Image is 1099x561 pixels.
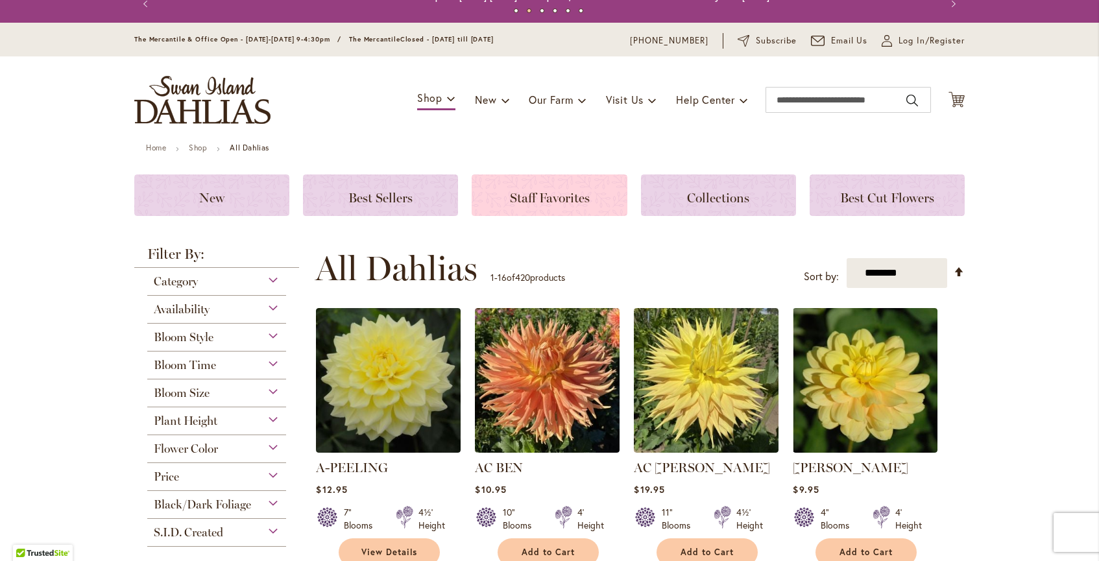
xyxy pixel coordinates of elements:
[154,470,179,484] span: Price
[634,460,770,475] a: AC [PERSON_NAME]
[154,497,251,512] span: Black/Dark Foliage
[553,8,557,13] button: 4 of 6
[634,483,664,495] span: $19.95
[662,506,698,532] div: 11" Blooms
[793,483,819,495] span: $9.95
[793,308,937,453] img: AHOY MATEY
[630,34,708,47] a: [PHONE_NUMBER]
[579,8,583,13] button: 6 of 6
[810,174,965,216] a: Best Cut Flowers
[417,91,442,104] span: Shop
[522,547,575,558] span: Add to Cart
[529,93,573,106] span: Our Farm
[515,271,530,283] span: 420
[831,34,868,47] span: Email Us
[154,525,223,540] span: S.I.D. Created
[634,308,779,453] img: AC Jeri
[503,506,539,532] div: 10" Blooms
[681,547,734,558] span: Add to Cart
[839,547,893,558] span: Add to Cart
[189,143,207,152] a: Shop
[510,190,590,206] span: Staff Favorites
[475,308,620,453] img: AC BEN
[606,93,644,106] span: Visit Us
[738,34,797,47] a: Subscribe
[840,190,934,206] span: Best Cut Flowers
[361,547,417,558] span: View Details
[316,443,461,455] a: A-Peeling
[154,414,217,428] span: Plant Height
[154,302,210,316] span: Availability
[303,174,458,216] a: Best Sellers
[821,506,857,532] div: 4" Blooms
[475,460,523,475] a: AC BEN
[315,249,477,288] span: All Dahlias
[472,174,627,216] a: Staff Favorites
[527,8,531,13] button: 2 of 6
[540,8,544,13] button: 3 of 6
[804,265,839,289] label: Sort by:
[811,34,868,47] a: Email Us
[154,386,210,400] span: Bloom Size
[154,358,216,372] span: Bloom Time
[316,308,461,453] img: A-Peeling
[793,460,908,475] a: [PERSON_NAME]
[899,34,965,47] span: Log In/Register
[348,190,413,206] span: Best Sellers
[793,443,937,455] a: AHOY MATEY
[895,506,922,532] div: 4' Height
[344,506,380,532] div: 7" Blooms
[199,190,224,206] span: New
[154,442,218,456] span: Flower Color
[230,143,269,152] strong: All Dahlias
[756,34,797,47] span: Subscribe
[687,190,749,206] span: Collections
[676,93,735,106] span: Help Center
[490,271,494,283] span: 1
[566,8,570,13] button: 5 of 6
[10,515,46,551] iframe: Launch Accessibility Center
[134,76,271,124] a: store logo
[134,247,299,268] strong: Filter By:
[577,506,604,532] div: 4' Height
[490,267,565,288] p: - of products
[134,35,400,43] span: The Mercantile & Office Open - [DATE]-[DATE] 9-4:30pm / The Mercantile
[882,34,965,47] a: Log In/Register
[154,274,198,289] span: Category
[146,143,166,152] a: Home
[475,93,496,106] span: New
[498,271,507,283] span: 16
[154,330,213,344] span: Bloom Style
[514,8,518,13] button: 1 of 6
[475,483,506,495] span: $10.95
[475,443,620,455] a: AC BEN
[634,443,779,455] a: AC Jeri
[316,460,388,475] a: A-PEELING
[641,174,796,216] a: Collections
[316,483,347,495] span: $12.95
[736,506,763,532] div: 4½' Height
[400,35,494,43] span: Closed - [DATE] till [DATE]
[418,506,445,532] div: 4½' Height
[134,174,289,216] a: New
